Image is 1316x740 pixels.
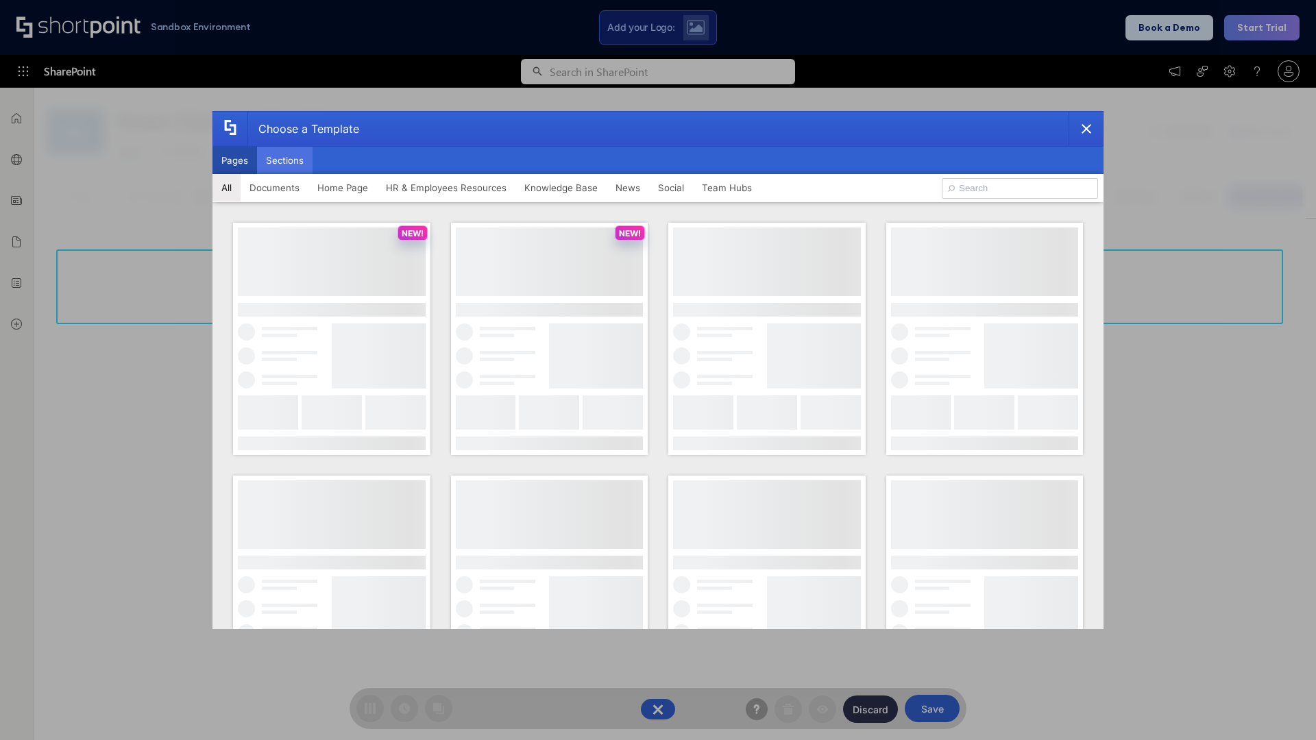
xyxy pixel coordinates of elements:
button: Team Hubs [693,174,761,201]
div: template selector [212,111,1104,629]
div: Choose a Template [247,112,359,146]
button: All [212,174,241,201]
button: Documents [241,174,308,201]
p: NEW! [402,228,424,238]
button: Knowledge Base [515,174,607,201]
button: Sections [257,147,313,174]
button: News [607,174,649,201]
input: Search [942,178,1098,199]
button: Pages [212,147,257,174]
button: Social [649,174,693,201]
iframe: Chat Widget [1247,674,1316,740]
button: Home Page [308,174,377,201]
p: NEW! [619,228,641,238]
button: HR & Employees Resources [377,174,515,201]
